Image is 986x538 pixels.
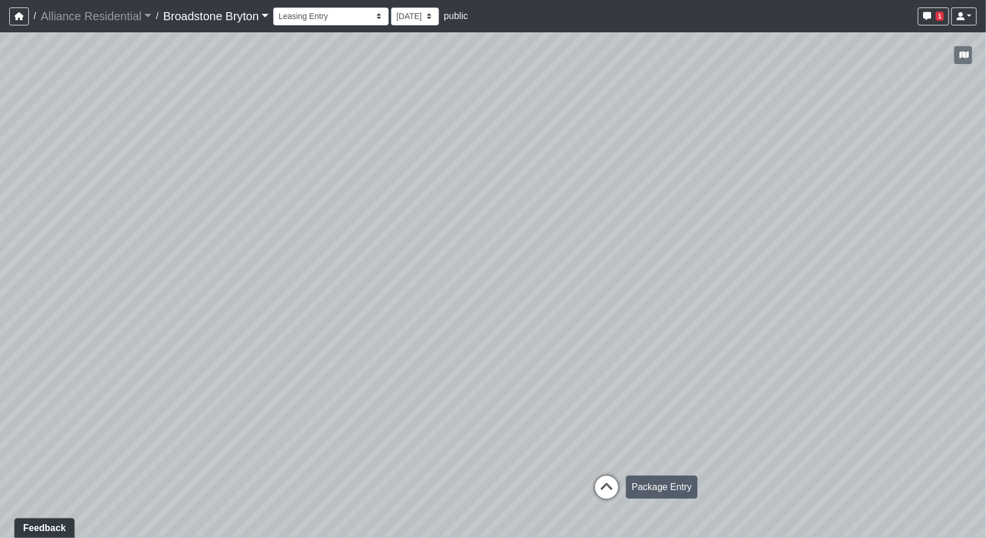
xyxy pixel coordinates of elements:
[163,5,269,28] a: Broadstone Bryton
[9,515,77,538] iframe: Ybug feedback widget
[936,12,944,21] span: 1
[444,11,468,21] span: public
[29,5,40,28] span: /
[918,8,949,25] button: 1
[626,476,698,499] div: Package Entry
[40,5,151,28] a: Alliance Residential
[151,5,163,28] span: /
